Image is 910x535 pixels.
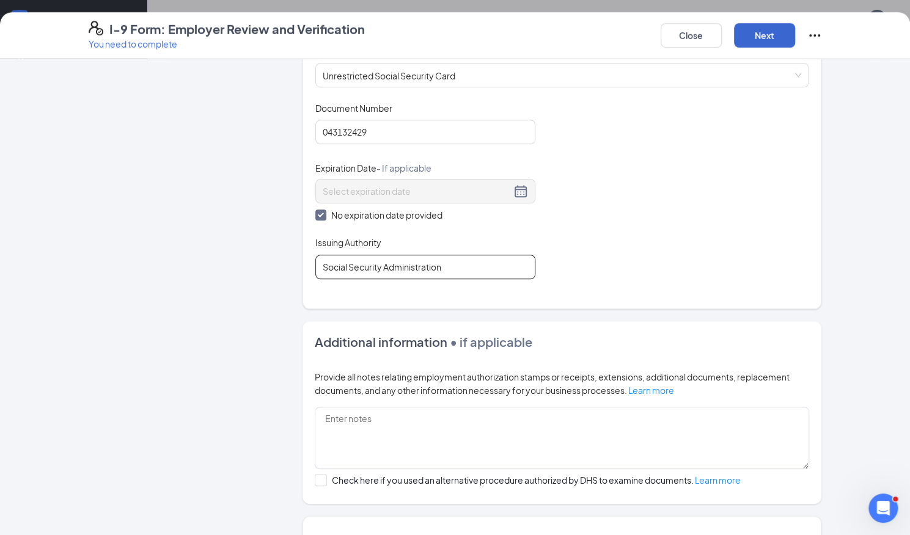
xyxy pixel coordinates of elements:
[695,475,741,486] a: Learn more
[376,162,431,173] span: - If applicable
[315,334,447,349] span: Additional information
[447,334,532,349] span: • if applicable
[332,474,741,486] div: Check here if you used an alternative procedure authorized by DHS to examine documents.
[315,371,790,396] span: Provide all notes relating employment authorization stamps or receipts, extensions, additional do...
[315,162,431,174] span: Expiration Date
[628,385,674,396] a: Learn more
[315,102,392,114] span: Document Number
[661,23,722,48] button: Close
[323,184,511,198] input: Select expiration date
[326,208,447,222] span: No expiration date provided
[89,38,365,50] p: You need to complete
[868,493,898,523] iframe: Intercom live chat
[807,28,822,43] svg: Ellipses
[315,236,381,249] span: Issuing Authority
[89,21,103,35] svg: FormI9EVerifyIcon
[323,64,802,87] span: Unrestricted Social Security Card
[109,21,365,38] h4: I-9 Form: Employer Review and Verification
[734,23,795,48] button: Next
